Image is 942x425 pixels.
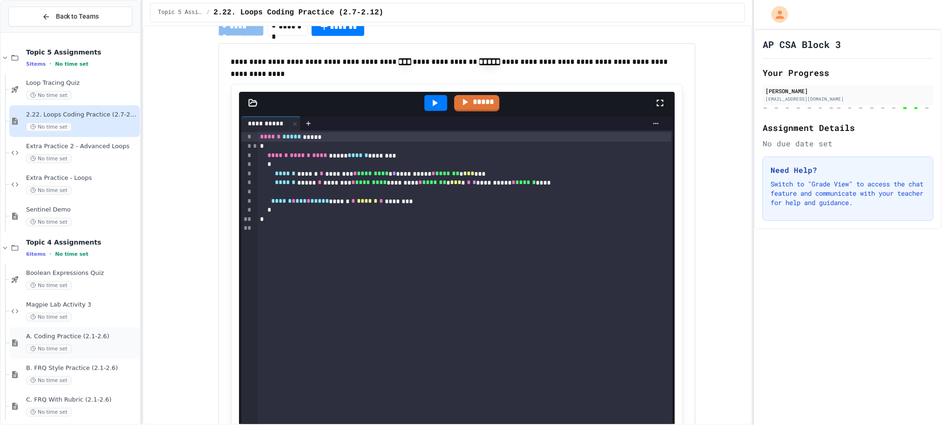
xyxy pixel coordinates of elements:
[26,281,72,290] span: No time set
[55,61,89,67] span: No time set
[26,396,138,404] span: C. FRQ With Rubric (2.1-2.6)
[763,66,934,79] h2: Your Progress
[26,251,46,257] span: 6 items
[26,186,72,195] span: No time set
[49,60,51,68] span: •
[762,4,791,25] div: My Account
[26,238,138,247] span: Topic 4 Assignments
[8,7,132,27] button: Back to Teams
[26,218,72,226] span: No time set
[763,138,934,149] div: No due date set
[49,250,51,258] span: •
[26,364,138,372] span: B. FRQ Style Practice (2.1-2.6)
[26,111,138,119] span: 2.22. Loops Coding Practice (2.7-2.12)
[26,154,72,163] span: No time set
[26,143,138,151] span: Extra Practice 2 - Advanced Loops
[56,12,99,21] span: Back to Teams
[763,121,934,134] h2: Assignment Details
[26,79,138,87] span: Loop Tracing Quiz
[26,206,138,214] span: Sentinel Demo
[26,123,72,131] span: No time set
[213,7,383,18] span: 2.22. Loops Coding Practice (2.7-2.12)
[26,333,138,341] span: A. Coding Practice (2.1-2.6)
[158,9,203,16] span: Topic 5 Assignments
[765,87,931,95] div: [PERSON_NAME]
[763,38,841,51] h1: AP CSA Block 3
[26,313,72,322] span: No time set
[771,179,926,207] p: Switch to "Grade View" to access the chat feature and communicate with your teacher for help and ...
[206,9,210,16] span: /
[55,251,89,257] span: No time set
[26,408,72,417] span: No time set
[26,91,72,100] span: No time set
[771,165,926,176] h3: Need Help?
[26,61,46,67] span: 5 items
[26,376,72,385] span: No time set
[26,48,138,56] span: Topic 5 Assignments
[26,301,138,309] span: Magpie Lab Activity 3
[26,344,72,353] span: No time set
[26,269,138,277] span: Boolean Expressions Quiz
[26,174,138,182] span: Extra Practice - Loops
[765,96,931,103] div: [EMAIL_ADDRESS][DOMAIN_NAME]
